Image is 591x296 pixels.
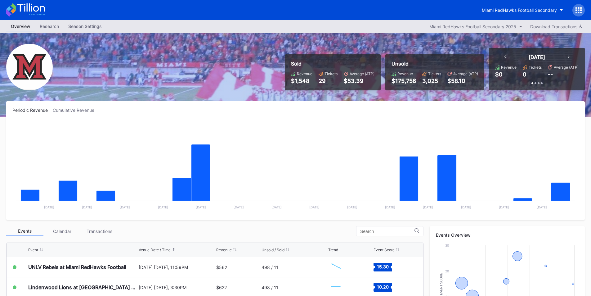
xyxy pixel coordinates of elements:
div: Trend [328,248,338,252]
div: Revenue [397,71,413,76]
button: Download Transactions [527,22,585,31]
div: $622 [216,285,227,290]
div: Tickets [529,65,542,70]
div: [DATE] [DATE], 11:59PM [139,265,215,270]
div: [DATE] [DATE], 3:30PM [139,285,215,290]
div: 29 [319,78,338,84]
div: Events [6,226,43,236]
div: $562 [216,265,227,270]
div: $53.39 [344,78,374,84]
text: [DATE] [309,205,320,209]
text: [DATE] [271,205,282,209]
div: Revenue [216,248,232,252]
div: Lindenwood Lions at [GEOGRAPHIC_DATA] RedHawks Football [28,284,137,290]
div: Download Transactions [530,24,582,29]
div: Event [28,248,38,252]
div: Tickets [428,71,441,76]
text: [DATE] [537,205,547,209]
a: Season Settings [64,22,106,31]
text: Event Score [440,273,443,295]
div: UNLV Rebels at Miami RedHawks Football [28,264,126,270]
div: Unsold / Sold [262,248,284,252]
text: [DATE] [120,205,130,209]
div: Miami RedHawks Football Secondary [482,7,557,13]
div: Venue Date / Time [139,248,171,252]
svg: Chart title [12,121,579,214]
div: Calendar [43,226,81,236]
div: -- [548,71,553,78]
text: [DATE] [234,205,244,209]
div: 0 [523,71,526,78]
text: 15.30 [377,264,389,269]
text: [DATE] [347,205,357,209]
div: Revenue [297,71,312,76]
text: 10.20 [377,284,389,289]
div: Average (ATP) [554,65,579,70]
svg: Chart title [328,280,347,295]
div: Unsold [392,61,478,67]
text: 20 [445,269,449,273]
div: Transactions [81,226,118,236]
div: Tickets [325,71,338,76]
text: [DATE] [423,205,433,209]
div: 498 / 11 [262,265,278,270]
button: Miami RedHawks Football Secondary 2025 [426,22,526,31]
div: $58.10 [447,78,478,84]
div: Revenue [501,65,517,70]
text: [DATE] [44,205,54,209]
div: Periodic Revenue [12,107,53,113]
text: [DATE] [499,205,509,209]
input: Search [360,229,414,234]
div: Sold [291,61,374,67]
div: Miami RedHawks Football Secondary 2025 [429,24,516,29]
a: Research [35,22,64,31]
a: Overview [6,22,35,31]
div: 498 / 11 [262,285,278,290]
div: [DATE] [529,54,545,60]
div: Event Score [374,248,395,252]
div: 3,025 [422,78,441,84]
div: Average (ATP) [350,71,374,76]
text: [DATE] [158,205,168,209]
text: [DATE] [82,205,92,209]
button: Miami RedHawks Football Secondary [477,4,568,16]
div: Events Overview [436,232,579,238]
div: Average (ATP) [453,71,478,76]
div: Cumulative Revenue [53,107,99,113]
div: $175,756 [392,78,416,84]
text: [DATE] [461,205,471,209]
div: $0 [495,71,503,78]
text: [DATE] [196,205,206,209]
img: Miami_RedHawks_Football_Secondary.png [6,44,53,90]
text: [DATE] [385,205,395,209]
text: 30 [445,244,449,247]
svg: Chart title [328,259,347,275]
div: $1,548 [291,78,312,84]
